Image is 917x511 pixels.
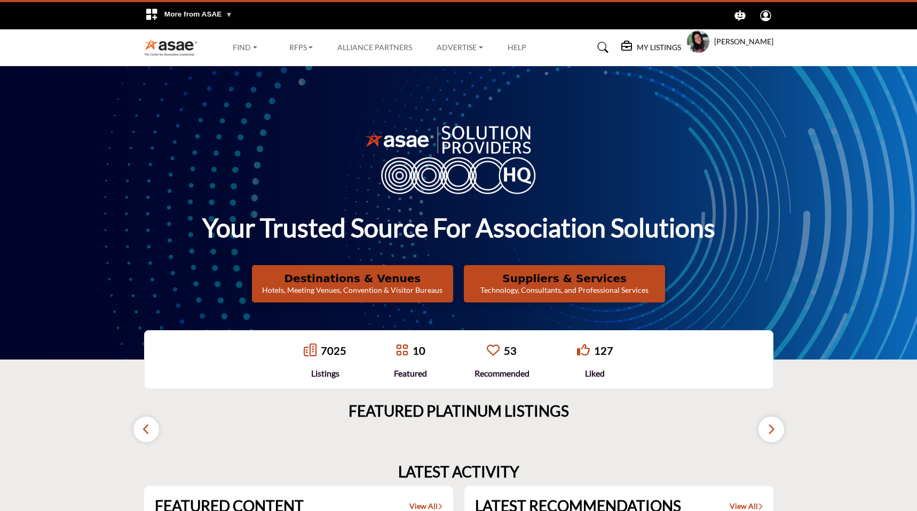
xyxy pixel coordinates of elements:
[304,367,346,380] div: Listings
[365,123,552,194] img: image
[394,367,427,380] div: Featured
[637,43,681,52] h5: My Listings
[202,211,715,244] h1: Your Trusted Source for Association Solutions
[577,367,613,380] div: Liked
[467,272,662,285] h2: Suppliers & Services
[714,36,773,47] h5: [PERSON_NAME]
[508,43,526,52] a: Help
[321,344,346,357] a: 7025
[255,272,450,285] h2: Destinations & Venues
[587,39,615,56] a: Search
[464,265,665,302] button: Suppliers & Services Technology, Consultants, and Professional Services
[225,40,265,55] a: Find
[255,285,450,296] p: Hotels, Meeting Venues, Convention & Visitor Bureaus
[398,463,519,481] h2: LATEST ACTIVITY
[396,344,408,358] a: Go to Featured
[252,265,453,302] button: Destinations & Venues Hotels, Meeting Venues, Convention & Visitor Bureaus
[504,344,517,357] a: 53
[164,10,233,18] span: More from ASAE
[467,285,662,296] p: Technology, Consultants, and Professional Services
[429,40,491,55] a: Advertise
[577,344,590,356] i: Go to Liked
[413,344,425,357] a: 10
[621,41,681,54] div: My Listings
[686,30,710,53] button: Show hide supplier dropdown
[487,344,500,358] a: Go to Recommended
[282,40,321,55] a: RFPs
[144,38,203,56] img: Site Logo
[349,402,569,420] h2: FEATURED PLATINUM LISTINGS
[337,43,412,52] a: Alliance Partners
[475,367,529,380] div: Recommended
[138,2,239,29] div: More from ASAE
[594,344,613,357] a: 127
